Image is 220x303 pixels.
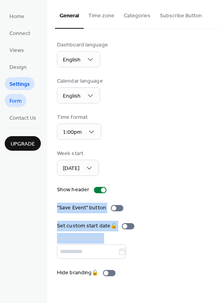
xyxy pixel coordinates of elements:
button: Upgrade [5,136,41,151]
span: [DATE] [63,163,79,174]
span: Design [9,63,27,72]
div: "Save Event" button [57,204,106,212]
div: Dashboard language [57,41,108,49]
a: Home [5,9,29,22]
span: Connect [9,30,30,38]
a: Design [5,60,31,73]
div: Time format [57,113,100,122]
a: Views [5,43,29,56]
span: 1:00pm [63,127,82,138]
div: Week start [57,150,97,158]
div: Show header [57,186,89,194]
a: Settings [5,77,35,90]
span: Upgrade [11,140,35,148]
span: Contact Us [9,114,36,122]
a: Contact Us [5,111,41,124]
span: English [63,91,81,102]
span: English [63,55,81,65]
div: Calendar language [57,77,103,85]
span: Settings [9,80,30,89]
a: Connect [5,26,35,39]
span: Views [9,46,24,55]
span: Home [9,13,24,21]
a: Form [5,94,26,107]
span: Form [9,97,22,105]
